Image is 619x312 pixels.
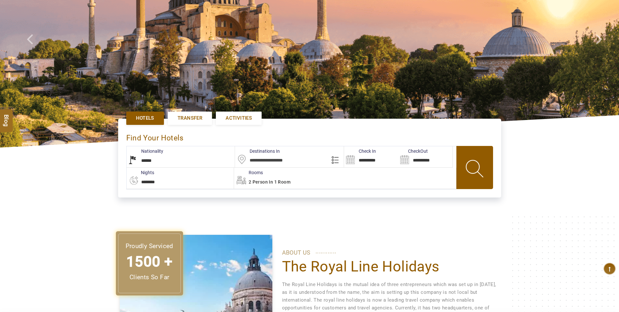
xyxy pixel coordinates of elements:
[126,127,493,146] div: Find Your Hotels
[126,169,154,176] label: nights
[316,246,337,256] span: ............
[282,248,500,258] p: ABOUT US
[398,148,428,154] label: CheckOut
[136,115,154,122] span: Hotels
[126,112,164,125] a: Hotels
[398,146,452,167] input: Search
[344,146,398,167] input: Search
[168,112,212,125] a: Transfer
[235,148,280,154] label: Destinations In
[226,115,252,122] span: Activities
[2,114,11,120] span: Blog
[234,169,263,176] label: Rooms
[282,258,500,276] h1: The Royal Line Holidays
[216,112,262,125] a: Activities
[249,179,291,185] span: 2 Person in 1 Room
[178,115,202,122] span: Transfer
[127,148,163,154] label: Nationality
[344,148,376,154] label: Check In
